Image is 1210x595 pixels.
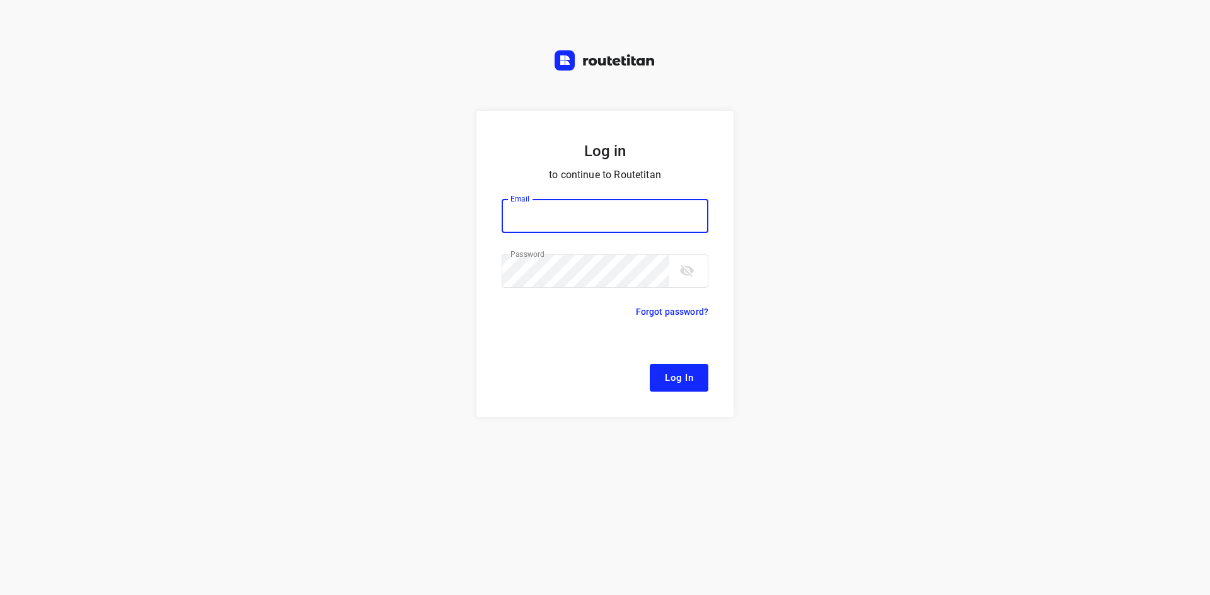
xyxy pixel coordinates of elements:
h5: Log in [502,141,708,161]
img: Routetitan [555,50,655,71]
button: Log In [650,364,708,392]
p: to continue to Routetitan [502,166,708,184]
p: Forgot password? [636,304,708,319]
span: Log In [665,370,693,386]
button: toggle password visibility [674,258,700,283]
